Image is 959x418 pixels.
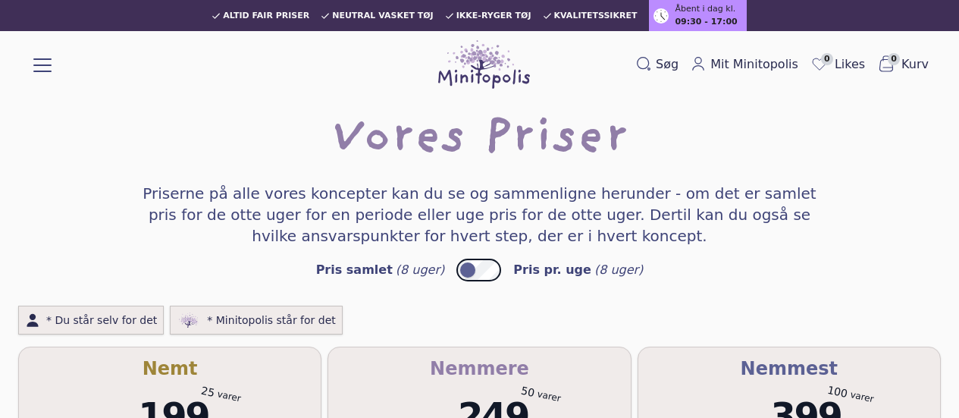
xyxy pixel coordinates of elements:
[537,388,563,404] div: varer
[849,388,875,405] div: varer
[594,261,643,279] div: (8 uger)
[656,55,679,74] span: Søg
[630,52,685,77] button: Søg
[826,382,848,401] div: 100
[46,313,157,328] span: * Du står selv for det
[28,357,312,381] h3: Nemt
[513,264,591,276] div: Pris pr. uge
[207,313,335,328] span: * Minitopolis står for det
[835,55,865,74] span: Likes
[804,52,871,77] a: 0Likes
[337,357,621,381] h3: Nemmere
[223,11,309,20] span: Altid fair priser
[438,40,531,89] img: Minitopolis logo
[217,388,243,404] div: varer
[332,11,434,20] span: Neutral vasket tøj
[331,116,628,165] h1: Vores Priser
[316,264,393,276] div: Pris samlet
[675,16,737,29] span: 09:30 - 17:00
[456,11,531,20] span: Ikke-ryger tøj
[871,52,935,77] button: 0Kurv
[685,52,804,77] a: Mit Minitopolis
[675,3,735,16] span: Åbent i dag kl.
[554,11,638,20] span: Kvalitetssikret
[710,55,798,74] span: Mit Minitopolis
[821,53,833,65] span: 0
[140,183,820,247] h4: Priserne på alle vores koncepter kan du se og sammenligne herunder - om det er samlet pris for de...
[901,55,929,74] span: Kurv
[520,383,537,401] div: 50
[647,357,931,381] h3: Nemmest
[396,261,444,279] div: (8 uger)
[888,53,900,65] span: 0
[200,383,217,401] div: 25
